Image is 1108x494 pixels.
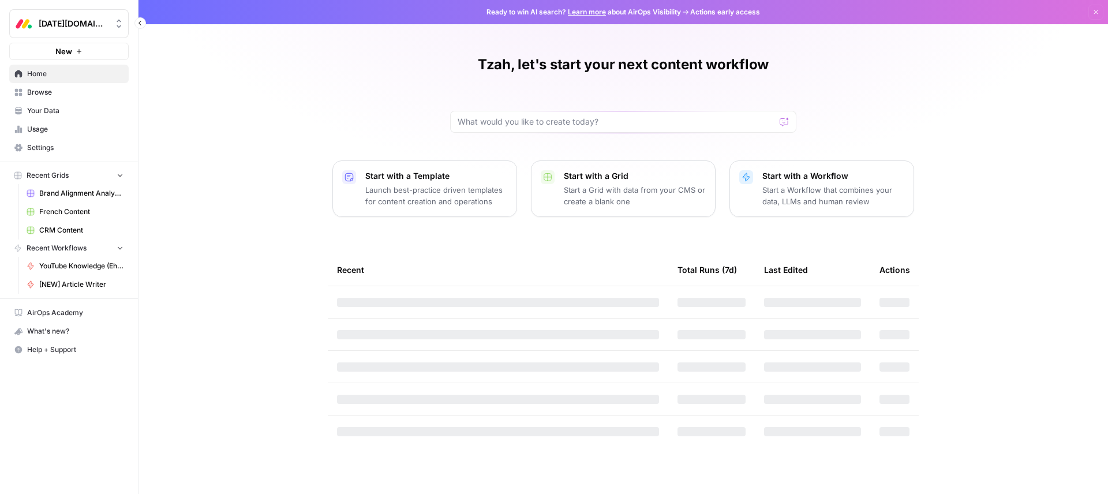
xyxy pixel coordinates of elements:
[21,275,129,294] a: [NEW] Article Writer
[486,7,681,17] span: Ready to win AI search? about AirOps Visibility
[27,106,123,116] span: Your Data
[21,203,129,221] a: French Content
[729,160,914,217] button: Start with a WorkflowStart a Workflow that combines your data, LLMs and human review
[9,102,129,120] a: Your Data
[27,87,123,98] span: Browse
[27,69,123,79] span: Home
[27,170,69,181] span: Recent Grids
[9,239,129,257] button: Recent Workflows
[9,304,129,322] a: AirOps Academy
[39,207,123,217] span: French Content
[879,254,910,286] div: Actions
[9,83,129,102] a: Browse
[9,139,129,157] a: Settings
[365,184,507,207] p: Launch best-practice driven templates for content creation and operations
[21,184,129,203] a: Brand Alignment Analyzer
[762,184,904,207] p: Start a Workflow that combines your data, LLMs and human review
[458,116,775,128] input: What would you like to create today?
[13,13,34,34] img: Monday.com Logo
[568,8,606,16] a: Learn more
[332,160,517,217] button: Start with a TemplateLaunch best-practice driven templates for content creation and operations
[531,160,716,217] button: Start with a GridStart a Grid with data from your CMS or create a blank one
[9,167,129,184] button: Recent Grids
[27,124,123,134] span: Usage
[21,257,129,275] a: YouTube Knowledge (Ehud)
[39,18,108,29] span: [DATE][DOMAIN_NAME]
[39,279,123,290] span: [NEW] Article Writer
[55,46,72,57] span: New
[564,184,706,207] p: Start a Grid with data from your CMS or create a blank one
[21,221,129,239] a: CRM Content
[478,55,769,74] h1: Tzah, let's start your next content workflow
[9,120,129,139] a: Usage
[9,43,129,60] button: New
[677,254,737,286] div: Total Runs (7d)
[27,243,87,253] span: Recent Workflows
[9,322,129,340] button: What's new?
[9,340,129,359] button: Help + Support
[764,254,808,286] div: Last Edited
[9,9,129,38] button: Workspace: Monday.com
[9,65,129,83] a: Home
[365,170,507,182] p: Start with a Template
[10,323,128,340] div: What's new?
[39,225,123,235] span: CRM Content
[337,254,659,286] div: Recent
[27,345,123,355] span: Help + Support
[27,143,123,153] span: Settings
[762,170,904,182] p: Start with a Workflow
[564,170,706,182] p: Start with a Grid
[39,188,123,199] span: Brand Alignment Analyzer
[690,7,760,17] span: Actions early access
[27,308,123,318] span: AirOps Academy
[39,261,123,271] span: YouTube Knowledge (Ehud)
